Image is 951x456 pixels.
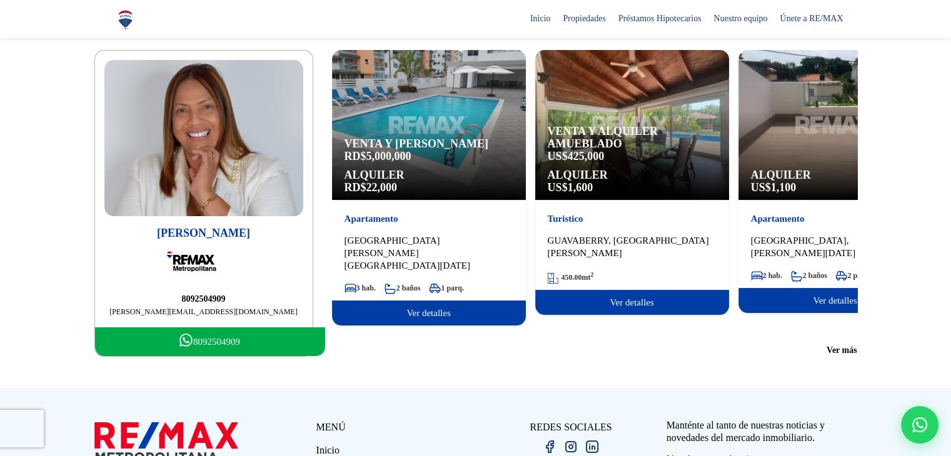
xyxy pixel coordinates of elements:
a: Icono Whatsapp8092504909 [95,327,325,356]
span: Ver más [827,344,857,357]
span: mt [548,273,594,282]
span: [GEOGRAPHIC_DATA][PERSON_NAME][GEOGRAPHIC_DATA][DATE] [345,235,470,270]
p: Manténte al tanto de nuestras noticias y novedades del mercado inmobiliario. [667,419,857,444]
span: Únete a RE/MAX [773,9,849,28]
img: linkedin.png [585,439,600,454]
img: Aida Franco [104,60,303,216]
span: Ver detalles [332,300,526,325]
span: Propiedades [556,9,611,28]
img: Remax Metropolitana [166,241,241,282]
p: Apartamento [345,212,513,225]
span: 1,100 [771,181,797,194]
span: RD$ [345,150,411,162]
p: MENÚ [316,419,476,435]
p: [PERSON_NAME] [104,226,303,241]
span: [GEOGRAPHIC_DATA], [PERSON_NAME][DATE] ESTE [751,235,880,258]
span: Venta y alquiler amueblado [548,125,717,150]
img: instagram.png [563,439,578,454]
a: 8092504909 [104,293,303,305]
div: 4 / 16 [738,50,932,313]
a: [PERSON_NAME][EMAIL_ADDRESS][DOMAIN_NAME] [104,305,303,318]
img: Icono Whatsapp [179,334,193,347]
span: 450.00 [561,273,582,282]
span: Alquiler [548,169,717,181]
a: Alquiler US$1,100 Apartamento [GEOGRAPHIC_DATA], [PERSON_NAME][DATE] ESTE 2 hab. 2 baños 2 parq. ... [738,50,932,313]
img: Logo de REMAX [114,9,136,31]
span: Ver detalles [535,290,729,315]
span: Alquiler [751,169,920,181]
span: US$ [548,150,605,162]
sup: 2 [591,271,594,278]
span: Venta y [PERSON_NAME] [345,137,513,150]
span: RD$ [345,181,398,194]
span: 2 hab. [751,271,782,280]
span: 2 parq. [835,271,870,280]
span: Préstamos Hipotecarios [612,9,708,28]
div: 3 / 16 [535,50,729,315]
span: 425,000 [568,150,605,162]
span: 1 parq. [429,284,463,292]
span: 22,000 [366,181,398,194]
span: US$ [548,181,593,194]
span: Nuestro equipo [707,9,773,28]
span: 1,600 [568,181,593,194]
span: Ver detalles [738,288,932,313]
span: US$ [751,181,797,194]
span: Inicio [524,9,557,28]
span: 3 hab. [345,284,376,292]
img: facebook.png [542,439,557,454]
p: Apartamento [751,212,920,225]
p: REDES SOCIALES [476,419,667,435]
span: 2 baños [385,284,421,292]
span: 2 baños [791,271,827,280]
div: 2 / 16 [332,50,526,325]
a: Venta y [PERSON_NAME] RD$5,000,000 Alquiler RD$22,000 Apartamento [GEOGRAPHIC_DATA][PERSON_NAME][... [332,50,526,325]
span: GUAVABERRY, [GEOGRAPHIC_DATA][PERSON_NAME] [548,235,709,258]
span: Alquiler [345,169,513,181]
p: Turistico [548,212,717,225]
a: Venta y alquiler amueblado US$425,000 Alquiler US$1,600 Turistico GUAVABERRY, [GEOGRAPHIC_DATA][P... [535,50,729,315]
span: 5,000,000 [366,150,411,162]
